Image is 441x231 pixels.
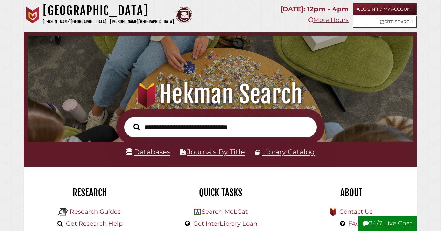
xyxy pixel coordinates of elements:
p: [PERSON_NAME][GEOGRAPHIC_DATA] | [PERSON_NAME][GEOGRAPHIC_DATA] [43,18,174,26]
i: Search [133,123,140,130]
h2: About [291,187,412,198]
a: More Hours [308,16,349,24]
img: Calvin Theological Seminary [176,7,192,23]
img: Hekman Library Logo [58,207,68,217]
button: Search [130,122,143,132]
a: Databases [126,148,170,156]
a: Login to My Account [353,3,417,15]
a: Get Research Help [66,220,123,227]
a: Search MeLCat [202,208,248,215]
a: Get InterLibrary Loan [193,220,257,227]
h1: Hekman Search [34,80,407,109]
a: Journals By Title [187,148,245,156]
a: FAQs [348,220,364,227]
img: Hekman Library Logo [194,209,201,215]
img: Calvin University [24,7,41,23]
a: Contact Us [339,208,373,215]
h2: Quick Tasks [160,187,281,198]
a: Library Catalog [262,148,315,156]
p: [DATE]: 12pm - 4pm [280,3,349,15]
a: Research Guides [70,208,121,215]
a: Site Search [353,16,417,28]
h2: Research [29,187,150,198]
h1: [GEOGRAPHIC_DATA] [43,3,174,18]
